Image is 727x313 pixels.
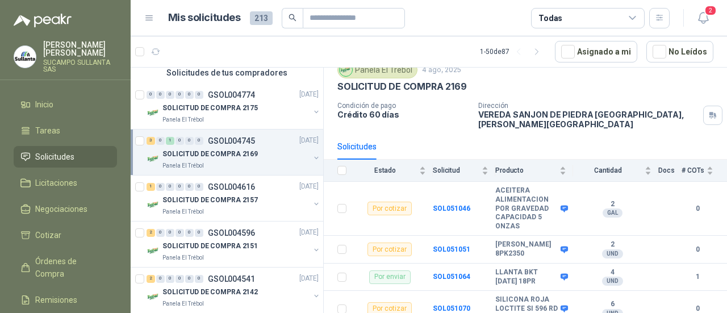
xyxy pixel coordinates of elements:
b: 2 [573,200,651,209]
div: 1 [166,137,174,145]
a: SOL051051 [433,245,470,253]
b: 1 [682,272,713,282]
b: SOL051064 [433,273,470,281]
div: GAL [603,208,622,218]
div: 0 [156,275,165,283]
div: 0 [176,183,184,191]
a: 2 0 0 0 0 0 GSOL004541[DATE] Company LogoSOLICITUD DE COMPRA 2142Panela El Trébol [147,272,321,308]
a: Cotizar [14,224,117,246]
div: Por enviar [369,270,411,284]
div: 0 [185,91,194,99]
span: Cotizar [35,229,61,241]
p: [DATE] [299,135,319,146]
div: 0 [185,229,194,237]
img: Company Logo [147,290,160,304]
div: Solicitudes de tus compradores [131,62,323,84]
div: 0 [195,91,203,99]
b: LLANTA BKT [DATE] 18PR [495,268,558,286]
a: Licitaciones [14,172,117,194]
p: 4 ago, 2025 [422,65,461,76]
div: UND [602,277,623,286]
span: 213 [250,11,273,25]
div: 0 [185,275,194,283]
button: No Leídos [646,41,713,62]
p: [DATE] [299,273,319,284]
span: Órdenes de Compra [35,255,106,280]
b: 2 [573,240,651,249]
div: Panela El Trébol [337,61,417,78]
span: Producto [495,166,557,174]
div: 0 [156,137,165,145]
p: SOLICITUD DE COMPRA 2169 [162,149,258,160]
div: Todas [538,12,562,24]
p: GSOL004745 [208,137,255,145]
div: 0 [185,137,194,145]
span: # COTs [682,166,704,174]
th: Producto [495,160,573,182]
div: 3 [147,137,155,145]
p: GSOL004616 [208,183,255,191]
a: Remisiones [14,289,117,311]
div: Por cotizar [367,202,412,215]
span: Remisiones [35,294,77,306]
p: Panela El Trébol [162,207,204,216]
b: 4 [573,268,651,277]
div: 0 [156,229,165,237]
p: SOLICITUD DE COMPRA 2175 [162,103,258,114]
img: Logo peakr [14,14,72,27]
a: Inicio [14,94,117,115]
b: 0 [682,203,713,214]
div: 0 [176,275,184,283]
a: Tareas [14,120,117,141]
p: Panela El Trébol [162,161,204,170]
div: 0 [156,91,165,99]
p: Panela El Trébol [162,299,204,308]
div: 0 [166,229,174,237]
div: 1 [147,183,155,191]
div: 2 [147,229,155,237]
p: GSOL004541 [208,275,255,283]
button: 2 [693,8,713,28]
p: GSOL004596 [208,229,255,237]
b: 0 [682,244,713,255]
div: 0 [176,91,184,99]
div: 0 [176,229,184,237]
div: Solicitudes [337,140,377,153]
a: Solicitudes [14,146,117,168]
img: Company Logo [147,244,160,258]
th: Solicitud [433,160,495,182]
span: Inicio [35,98,53,111]
a: SOL051046 [433,205,470,212]
div: 0 [185,183,194,191]
p: Panela El Trébol [162,253,204,262]
div: Por cotizar [367,243,412,256]
div: 0 [195,183,203,191]
p: Dirección [478,102,699,110]
div: 2 [147,275,155,283]
div: 0 [195,229,203,237]
img: Company Logo [147,198,160,212]
a: Negociaciones [14,198,117,220]
th: # COTs [682,160,727,182]
a: Órdenes de Compra [14,251,117,285]
b: 6 [573,300,651,309]
div: UND [602,249,623,258]
img: Company Logo [14,46,36,68]
p: [PERSON_NAME] [PERSON_NAME] [43,41,117,57]
a: SOL051070 [433,304,470,312]
span: Solicitudes [35,151,74,163]
img: Company Logo [147,152,160,166]
p: SOLICITUD DE COMPRA 2151 [162,241,258,252]
p: SOLICITUD DE COMPRA 2142 [162,287,258,298]
p: SOLICITUD DE COMPRA 2169 [337,81,467,93]
p: Crédito 60 días [337,110,469,119]
img: Company Logo [340,64,352,76]
div: 0 [195,137,203,145]
p: GSOL004774 [208,91,255,99]
a: 3 0 1 0 0 0 GSOL004745[DATE] Company LogoSOLICITUD DE COMPRA 2169Panela El Trébol [147,134,321,170]
span: search [289,14,296,22]
th: Estado [353,160,433,182]
span: Solicitud [433,166,479,174]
